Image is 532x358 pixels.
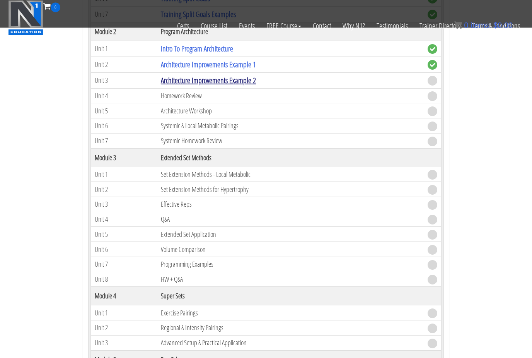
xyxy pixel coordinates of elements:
[464,21,468,29] span: 0
[157,89,424,104] td: Homework Review
[91,41,157,57] td: Unit 1
[157,167,424,182] td: Set Extension Methods - Local Metabolic
[157,257,424,272] td: Programming Examples
[91,119,157,134] td: Unit 6
[91,336,157,351] td: Unit 3
[91,212,157,227] td: Unit 4
[91,167,157,182] td: Unit 1
[161,75,256,86] a: Architecture Improvements Example 2
[493,21,513,29] bdi: 0.00
[91,257,157,272] td: Unit 7
[157,134,424,149] td: Systemic Homework Review
[91,272,157,287] td: Unit 8
[157,149,424,167] th: Extended Set Methods
[493,21,498,29] span: $
[157,212,424,227] td: Q&A
[161,60,256,70] a: Architecture Improvements Example 1
[91,242,157,257] td: Unit 6
[91,73,157,89] td: Unit 3
[157,197,424,212] td: Effective Reps
[91,134,157,149] td: Unit 7
[8,0,43,35] img: n1-education
[157,336,424,351] td: Advanced Setup & Practical Application
[157,104,424,119] td: Architecture Workshop
[171,12,195,39] a: Certs
[261,12,307,39] a: FREE Course
[157,287,424,306] th: Super Sets
[454,21,462,29] img: icon11.png
[371,12,414,39] a: Testimonials
[157,321,424,336] td: Regional & Intensity Pairings
[428,60,437,70] span: complete
[91,197,157,212] td: Unit 3
[233,12,261,39] a: Events
[454,21,513,29] a: 0 items: $0.00
[428,45,437,54] span: complete
[91,149,157,167] th: Module 3
[157,242,424,257] td: Volume Comparison
[157,182,424,197] td: Set Extension Methods for Hypertrophy
[91,182,157,197] td: Unit 2
[471,21,491,29] span: items:
[91,321,157,336] td: Unit 2
[157,306,424,321] td: Exercise Pairings
[43,1,60,11] a: 0
[91,89,157,104] td: Unit 4
[195,12,233,39] a: Course List
[51,3,60,12] span: 0
[157,119,424,134] td: Systemic & Local Metabolic Pairings
[91,306,157,321] td: Unit 1
[91,104,157,119] td: Unit 5
[91,57,157,73] td: Unit 2
[157,272,424,287] td: HW + Q&A
[466,12,526,39] a: Terms & Conditions
[307,12,337,39] a: Contact
[91,227,157,242] td: Unit 5
[91,287,157,306] th: Module 4
[337,12,371,39] a: Why N1?
[161,44,233,54] a: Intro To Program Architecture
[414,12,466,39] a: Trainer Directory
[157,227,424,242] td: Extended Set Application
